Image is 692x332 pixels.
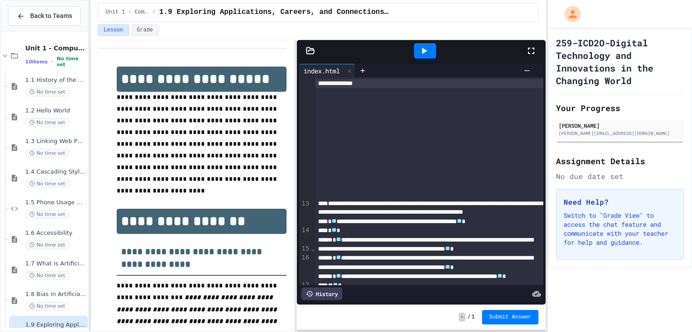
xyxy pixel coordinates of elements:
[57,56,86,67] span: No time set
[51,58,53,65] span: •
[25,138,86,145] span: 1.3 Linking Web Pages
[25,168,86,176] span: 1.4 Cascading Style Sheets
[105,9,149,16] span: Unit 1 - Computational Thinking and Making Connections
[310,245,315,252] span: Fold line
[25,149,69,157] span: No time set
[25,44,86,52] span: Unit 1 - Computational Thinking and Making Connections
[152,9,155,16] span: /
[489,314,532,321] span: Submit Answer
[25,241,69,249] span: No time set
[564,211,676,247] p: Switch to "Grade View" to access the chat feature and communicate with your teacher for help and ...
[459,313,465,322] span: -
[467,314,470,321] span: /
[25,260,86,268] span: 1.7 What is Artificial Intelligence (AI)
[556,155,684,167] h2: Assignment Details
[299,199,310,226] div: 13
[25,291,86,298] span: 1.8 Bias in Artificial Intelligence
[25,179,69,188] span: No time set
[25,76,86,84] span: 1.1 History of the WWW
[25,59,48,65] span: 10 items
[25,321,86,329] span: 1.9 Exploring Applications, Careers, and Connections in the Digital World
[556,36,684,87] h1: 259-ICD2O-Digital Technology and Innovations in the Changing World
[482,310,539,324] button: Submit Answer
[8,6,81,26] button: Back to Teams
[301,287,342,300] div: History
[25,199,86,206] span: 1.5 Phone Usage Assignment
[25,107,86,115] span: 1.2 Hello World
[25,118,69,127] span: No time set
[555,4,583,24] div: My Account
[654,296,683,323] iframe: chat widget
[299,66,344,76] div: index.html
[472,314,475,321] span: 1
[299,64,355,77] div: index.html
[556,171,684,182] div: No due date set
[556,102,684,114] h2: Your Progress
[30,11,72,21] span: Back to Teams
[299,226,310,244] div: 14
[25,210,69,219] span: No time set
[25,271,69,280] span: No time set
[25,88,69,96] span: No time set
[299,253,310,281] div: 16
[299,244,310,254] div: 15
[299,281,310,308] div: 17
[25,229,86,237] span: 1.6 Accessibility
[25,302,69,310] span: No time set
[159,7,390,18] span: 1.9 Exploring Applications, Careers, and Connections in the Digital World
[559,121,681,130] div: [PERSON_NAME]
[131,24,159,36] button: Grade
[564,197,676,207] h3: Need Help?
[98,24,129,36] button: Lesson
[617,257,683,295] iframe: chat widget
[559,130,681,137] div: [PERSON_NAME][EMAIL_ADDRESS][DOMAIN_NAME]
